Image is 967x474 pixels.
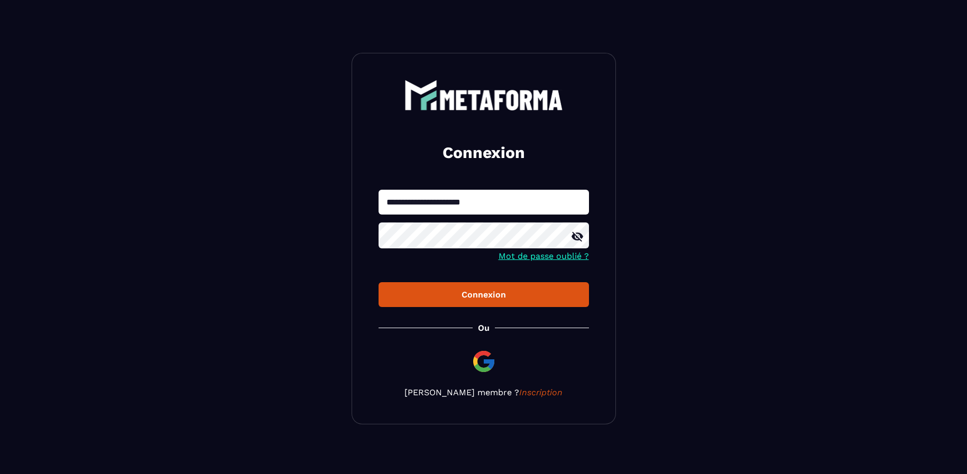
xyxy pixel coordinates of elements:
h2: Connexion [391,142,576,163]
a: Mot de passe oublié ? [499,251,589,261]
p: Ou [478,323,490,333]
p: [PERSON_NAME] membre ? [379,387,589,397]
img: google [471,349,496,374]
button: Connexion [379,282,589,307]
div: Connexion [387,290,581,300]
a: Inscription [519,387,563,397]
img: logo [404,80,563,110]
a: logo [379,80,589,110]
